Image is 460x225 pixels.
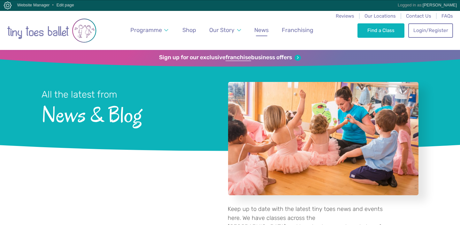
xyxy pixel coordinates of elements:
[279,23,316,37] a: Franchising
[406,13,431,19] a: Contact Us
[206,23,244,37] a: Our Story
[441,13,453,19] a: FAQs
[127,23,172,37] a: Programme
[180,23,199,37] a: Shop
[254,27,269,33] span: News
[159,54,301,61] a: Sign up for our exclusivefranchisebusiness offers
[42,89,117,100] small: All the latest from
[7,10,96,50] a: Go to home page
[282,27,313,33] span: Franchising
[182,27,196,33] span: Shop
[7,14,96,47] img: tiny toes ballet
[130,27,162,33] span: Programme
[42,101,211,127] span: News & Blog
[251,23,272,37] a: News
[336,13,354,19] a: Reviews
[364,13,396,19] a: Our Locations
[357,23,404,37] a: Find a Class
[408,23,453,37] a: Login/Register
[226,54,251,61] strong: franchise
[209,27,234,33] span: Our Story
